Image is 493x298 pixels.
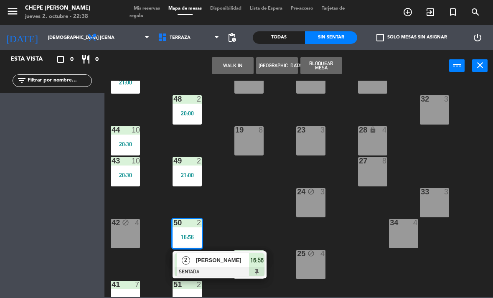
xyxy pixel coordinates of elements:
[227,33,237,43] span: pending_actions
[95,55,99,64] span: 0
[448,7,458,17] i: turned_in_not
[472,59,488,72] button: close
[173,234,202,240] div: 16:56
[307,188,315,195] i: block
[369,126,376,133] i: lock
[197,95,202,103] div: 2
[173,219,174,227] div: 50
[300,57,342,74] button: Bloquear Mesa
[475,60,485,70] i: close
[250,255,264,265] span: 16:56
[449,59,465,72] button: power_input
[164,6,206,11] span: Mapa de mesas
[235,126,236,134] div: 19
[212,57,254,74] button: WALK IN
[206,6,246,11] span: Disponibilidad
[6,5,19,20] button: menu
[81,54,91,64] i: restaurant
[130,6,164,11] span: Mis reservas
[173,281,174,288] div: 51
[111,79,140,85] div: 21:00
[259,250,264,257] div: 6
[56,54,66,64] i: crop_square
[135,281,140,288] div: 7
[27,76,91,85] input: Filtrar por nombre...
[173,110,202,116] div: 20:00
[320,188,325,196] div: 3
[25,4,90,13] div: Chepe [PERSON_NAME]
[442,5,464,19] span: Reserva especial
[25,13,90,21] div: jueves 2. octubre - 22:38
[376,34,384,41] span: check_box_outline_blank
[111,172,140,178] div: 20:30
[132,126,140,134] div: 10
[376,34,447,41] label: Solo mesas sin asignar
[173,157,174,165] div: 49
[173,172,202,178] div: 21:00
[413,219,418,227] div: 4
[320,250,325,257] div: 4
[70,55,74,64] span: 0
[122,219,129,226] i: block
[197,219,202,227] div: 2
[102,35,114,41] span: Cena
[287,6,318,11] span: Pre-acceso
[259,126,264,134] div: 8
[235,250,236,257] div: 26
[425,7,435,17] i: exit_to_app
[382,157,387,165] div: 8
[444,188,449,196] div: 3
[246,6,287,11] span: Lista de Espera
[470,7,480,17] i: search
[170,35,191,41] span: Terraza
[256,57,298,74] button: [GEOGRAPHIC_DATA]
[403,7,413,17] i: add_circle_outline
[320,126,325,134] div: 3
[111,141,140,147] div: 20:30
[17,76,27,86] i: filter_list
[6,5,19,18] i: menu
[132,157,140,165] div: 10
[464,5,487,19] span: BUSCAR
[307,250,315,257] i: block
[135,219,140,227] div: 4
[452,60,462,70] i: power_input
[173,95,174,103] div: 48
[382,126,387,134] div: 4
[473,33,483,43] i: power_settings_new
[71,33,81,43] i: arrow_drop_down
[396,5,419,19] span: RESERVAR MESA
[182,256,190,265] span: 2
[253,31,305,44] div: Todas
[197,157,202,165] div: 2
[444,95,449,103] div: 3
[305,31,357,44] div: Sin sentar
[197,281,202,288] div: 2
[419,5,442,19] span: WALK IN
[4,54,60,64] div: Esta vista
[196,256,249,265] span: [PERSON_NAME]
